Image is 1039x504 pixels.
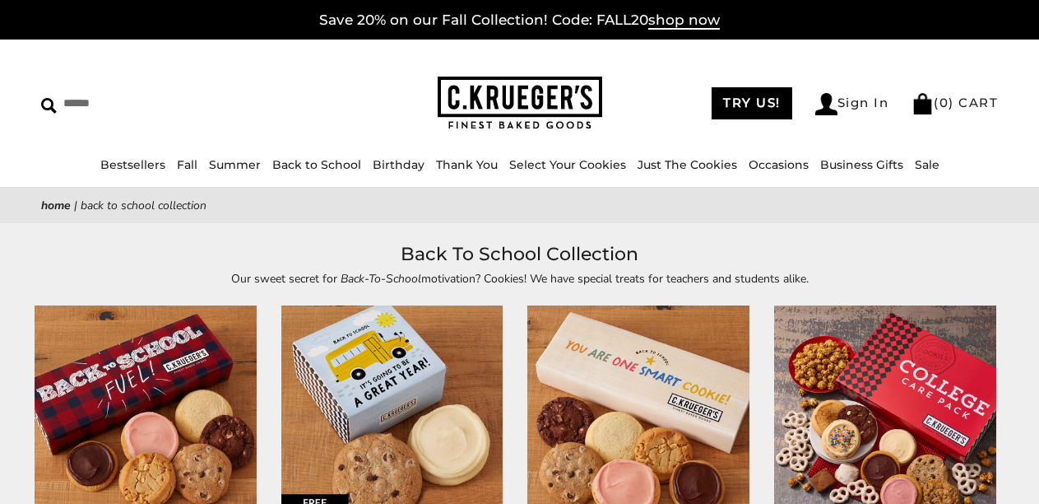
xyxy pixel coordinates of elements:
span: motivation? Cookies! We have special treats for teachers and students alike. [421,271,809,287]
img: C.KRUEGER'S [438,77,602,130]
a: Business Gifts [820,157,903,172]
span: 0 [939,95,949,110]
h1: Back To School Collection [66,240,973,269]
img: Account [815,93,837,115]
input: Search [41,91,260,116]
span: shop now [648,12,720,30]
a: Sign In [815,93,889,115]
a: Summer [209,157,261,172]
img: Bag [911,93,934,114]
nav: breadcrumbs [41,196,998,215]
a: Thank You [436,157,498,172]
em: Back-To-School [341,271,421,287]
a: Occasions [749,157,809,172]
a: (0) CART [911,95,998,110]
a: Back to School [272,157,361,172]
a: TRY US! [712,87,792,119]
a: Just The Cookies [638,157,737,172]
span: | [74,198,77,213]
span: Our sweet secret for [231,271,341,287]
a: Home [41,198,71,213]
a: Birthday [373,157,424,172]
a: Bestsellers [100,157,165,172]
a: Save 20% on our Fall Collection! Code: FALL20shop now [319,12,720,30]
img: Search [41,98,57,114]
a: Select Your Cookies [509,157,626,172]
a: Fall [177,157,197,172]
span: Back To School Collection [81,198,206,213]
a: Sale [915,157,939,172]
